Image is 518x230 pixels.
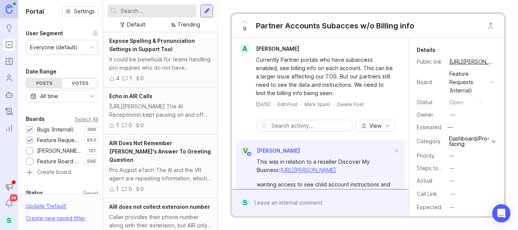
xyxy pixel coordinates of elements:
div: Default [127,20,145,29]
div: Boards [26,114,45,124]
button: Steps to Reproduce [447,163,457,173]
div: 1 [129,74,132,83]
div: Public link [417,58,443,66]
a: Expose Spelling & Pronunciation Settings in Support ToolIt could be beneficial for teams handling... [103,32,218,88]
div: Votes [62,78,98,88]
a: Roadmaps [2,55,16,68]
a: Autopilot [2,88,16,102]
div: wanting access to see child account instructions and calls; however are not the billing responsib... [257,180,393,214]
span: [PERSON_NAME] [256,45,299,52]
a: Create board [26,169,98,176]
a: [URL][PERSON_NAME] [447,57,496,67]
p: 953 [87,137,96,143]
span: [PERSON_NAME] [257,147,300,154]
button: S [2,213,16,227]
button: Actual [447,176,457,186]
div: Caller provides their phone number along with their extension, but AIR only captures the phone nu... [109,213,212,230]
div: Delete Post [337,101,364,108]
a: V[PERSON_NAME] [236,146,300,156]
div: 0 [129,121,132,130]
button: Expected [447,202,457,212]
div: — [449,203,455,211]
a: Reporting [2,121,16,135]
div: A [240,44,250,54]
button: ProductboardID [448,216,458,225]
button: Close button [483,18,498,33]
div: Estimated [417,125,441,130]
a: Users [2,71,16,85]
label: Priority [417,152,435,159]
div: — [445,122,455,132]
h1: Portal [26,7,44,16]
p: 596 [87,158,96,164]
input: Search... [121,7,193,15]
p: 389 [87,127,96,133]
div: — [449,177,455,185]
div: 1 [116,185,119,193]
div: Edit Post [278,101,297,108]
div: 4 [116,74,119,83]
a: A[PERSON_NAME] [235,44,305,54]
div: Feature Requests (Internal) [449,70,487,95]
div: · [333,101,334,108]
p: 101 [88,148,96,154]
img: Canny Home [6,5,13,13]
a: [URL][PERSON_NAME] [280,167,336,173]
div: — [450,190,455,198]
div: · [273,101,275,108]
a: Portal [2,38,16,52]
div: Posts [26,78,62,88]
div: Update ' Default ' [26,202,67,214]
div: Owner [417,111,443,119]
span: 99 [10,194,17,201]
div: 1 [116,121,119,130]
a: AIR Does Not Remember [PERSON_NAME]'s Answer To Greeting QuestionPro August eTech The AI and the ... [103,135,218,198]
span: Echo in AIR Calls [109,93,152,99]
div: — [449,164,455,172]
div: This was in relation to a reseller Discover My Business: [257,158,393,174]
div: — [450,111,455,119]
div: S [240,198,250,208]
label: Actual [417,177,432,184]
div: Select All [75,117,98,121]
span: 9 [243,25,246,33]
svg: toggle icon [86,93,98,99]
button: View [355,120,396,132]
div: Pro August eTech The AI and the VR agent are repeating information, which is causing frustrating ... [109,166,212,183]
div: [URL][PERSON_NAME] The AI Receptionist kept pausing on and off due to echo created on the call [109,102,212,119]
label: Expected [417,204,441,210]
div: [PERSON_NAME] (Public) [37,147,82,155]
div: Partner Accounts Subacces w/o Billing info [256,20,414,31]
input: Search activity... [272,122,348,130]
div: Feature Board Sandbox [DATE] [37,157,81,166]
div: Dashboard/Pro-facing [449,136,490,147]
span: Expose Spelling & Pronunciation Settings in Support Tool [109,38,195,52]
button: Announcements [2,180,16,194]
img: member badge [246,151,252,157]
a: Ideas [2,21,16,35]
div: Status [26,188,43,197]
label: Steps to Reproduce [417,165,468,171]
div: Open Intercom Messenger [492,204,510,222]
div: Trending [177,20,200,29]
div: User Segment [26,29,63,38]
div: All time [40,92,58,100]
button: Call Link [448,189,458,199]
div: Category [417,137,443,146]
time: [DATE] [256,102,270,107]
div: Reset [83,191,98,195]
div: Status [417,98,443,106]
div: Everyone (default) [30,43,78,52]
div: 0 [140,74,144,83]
div: Board [417,78,443,86]
div: · [300,101,301,108]
div: Details [417,45,435,55]
div: Bugs (Internal) [37,125,74,134]
button: Notifications [2,197,16,210]
div: — [449,152,454,160]
span: AIR does not collect extension number [109,203,210,210]
div: Date Range [26,67,57,76]
a: [DATE] [256,101,270,108]
div: 0 [140,121,144,130]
